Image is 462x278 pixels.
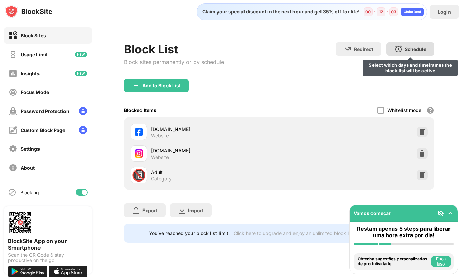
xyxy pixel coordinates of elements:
[79,107,87,115] img: lock-menu.svg
[142,83,181,88] div: Add to Block List
[354,46,373,52] div: Redirect
[9,88,17,96] img: focus-off.svg
[8,238,88,251] div: BlockSite App on your Smartphone
[8,266,47,277] img: get-it-on-google-play.svg
[151,133,169,139] div: Website
[405,46,426,52] div: Schedule
[354,226,454,239] div: Restam apenas 5 steps para liberar uma hora extra por dia!
[151,176,172,182] div: Category
[21,127,65,133] div: Custom Block Page
[151,154,169,160] div: Website
[385,8,389,16] div: :
[234,230,355,236] div: Click here to upgrade and enjoy an unlimited block list.
[124,42,224,56] div: Block List
[9,145,17,153] img: settings-off.svg
[135,149,143,158] img: favicons
[149,230,230,236] div: You’ve reached your block list limit.
[75,71,87,76] img: new-icon.svg
[49,266,88,277] img: download-on-the-app-store.svg
[438,9,451,15] div: Login
[5,5,52,18] img: logo-blocksite.svg
[366,62,455,73] div: Select which days and timeframes the block list will be active
[373,8,377,16] div: :
[21,33,46,38] div: Block Sites
[75,52,87,57] img: new-icon.svg
[8,211,32,235] img: options-page-qr-code.png
[21,52,48,57] div: Usage Limit
[151,126,279,133] div: [DOMAIN_NAME]
[9,107,17,115] img: password-protection-off.svg
[124,59,224,65] div: Block sites permanently or by schedule
[387,107,421,113] div: Whitelist mode
[358,257,429,267] div: Obtenha sugestões personalizadas de produtividade
[142,207,158,213] div: Export
[132,168,146,182] div: 🔞
[9,164,17,172] img: about-off.svg
[151,147,279,154] div: [DOMAIN_NAME]
[21,165,35,171] div: About
[391,9,396,15] div: 03
[9,126,17,134] img: customize-block-page-off.svg
[188,207,204,213] div: Import
[124,107,156,113] div: Blocked Items
[21,89,49,95] div: Focus Mode
[379,9,383,15] div: 12
[431,256,451,267] button: Faça isso
[20,190,39,195] div: Blocking
[21,146,40,152] div: Settings
[135,128,143,136] img: favicons
[9,50,17,59] img: time-usage-off.svg
[198,9,360,15] div: Claim your special discount in the next hour and get 35% off for life!
[9,69,17,78] img: insights-off.svg
[9,31,17,40] img: block-on.svg
[447,210,454,217] img: omni-setup-toggle.svg
[354,210,391,216] div: Vamos começar
[8,252,88,263] div: Scan the QR Code & stay productive on the go
[404,10,421,14] div: Claim Deal
[151,169,279,176] div: Adult
[21,108,69,114] div: Password Protection
[8,188,16,196] img: blocking-icon.svg
[365,9,371,15] div: 00
[437,210,444,217] img: eye-not-visible.svg
[21,71,40,76] div: Insights
[79,126,87,134] img: lock-menu.svg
